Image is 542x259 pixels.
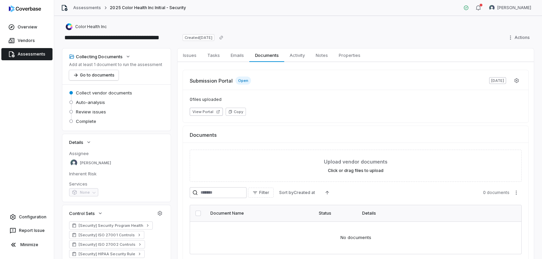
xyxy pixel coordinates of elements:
[183,34,214,41] span: Created [DATE]
[320,188,334,198] button: Ascending
[76,109,106,115] span: Review issues
[110,5,186,10] span: 2025 Color Health Inc Initial - Security
[190,77,233,84] span: Submission Portal
[69,53,123,60] div: Collecting Documents
[3,211,51,223] a: Configuration
[362,211,501,216] div: Details
[3,238,51,252] button: Minimize
[497,5,531,10] span: [PERSON_NAME]
[228,51,247,60] span: Emails
[69,150,164,156] dt: Assignee
[336,51,363,60] span: Properties
[69,171,164,177] dt: Inherent Risk
[67,207,105,219] button: Control Sets
[18,24,37,30] span: Overview
[19,214,46,220] span: Configuration
[18,38,35,43] span: Vendors
[328,168,383,173] label: Click or drag files to upload
[69,221,153,230] a: [Security] Security Program Health
[3,224,51,237] button: Report Issue
[69,210,95,216] span: Control Sets
[20,242,38,247] span: Minimize
[485,3,535,13] button: Arun Muthu avatar[PERSON_NAME]
[511,188,522,198] button: More actions
[190,108,223,116] button: View Portal
[180,51,199,60] span: Issues
[190,97,522,102] span: 0 files uploaded
[9,5,41,12] img: logo-D7KZi-bG.svg
[489,77,506,84] span: [DATE]
[287,51,308,60] span: Activity
[275,188,319,198] button: Sort byCreated at
[80,160,111,166] span: [PERSON_NAME]
[67,136,93,148] button: Details
[259,190,269,195] span: Filter
[506,33,534,43] button: Actions
[190,221,521,254] td: No documents
[235,77,251,85] span: Open
[76,118,96,124] span: Complete
[190,131,217,138] span: Documents
[79,251,135,257] span: [Security] HIPAA Security Rule
[18,51,45,57] span: Assessments
[69,62,162,67] p: Add at least 1 document to run the assessment
[1,21,53,33] a: Overview
[19,228,45,233] span: Report Issue
[1,48,53,60] a: Assessments
[69,181,164,187] dt: Services
[76,90,132,96] span: Collect vendor documents
[64,21,109,33] button: https://color.com/Color Health Inc
[313,51,331,60] span: Notes
[79,232,135,238] span: [Security] ISO 27001 Controls
[215,31,227,44] button: Copy link
[73,5,101,10] a: Assessments
[205,51,223,60] span: Tasks
[69,250,145,258] a: [Security] HIPAA Security Rule
[69,70,119,80] button: Go to documents
[248,188,274,198] button: Filter
[226,108,246,116] button: Copy
[483,190,509,195] span: 0 documents
[69,231,144,239] a: [Security] ISO 27001 Controls
[70,159,77,166] img: Arun Muthu avatar
[69,240,145,249] a: [Security] ISO 27002 Controls
[252,51,282,60] span: Documents
[325,190,330,195] svg: Ascending
[76,99,105,105] span: Auto-analysis
[324,158,388,165] span: Upload vendor documents
[79,242,135,247] span: [Security] ISO 27002 Controls
[319,211,354,216] div: Status
[489,5,495,10] img: Arun Muthu avatar
[1,35,53,47] a: Vendors
[79,223,143,228] span: [Security] Security Program Health
[67,50,133,63] button: Collecting Documents
[210,211,311,216] div: Document Name
[75,24,107,29] span: Color Health Inc
[69,139,83,145] span: Details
